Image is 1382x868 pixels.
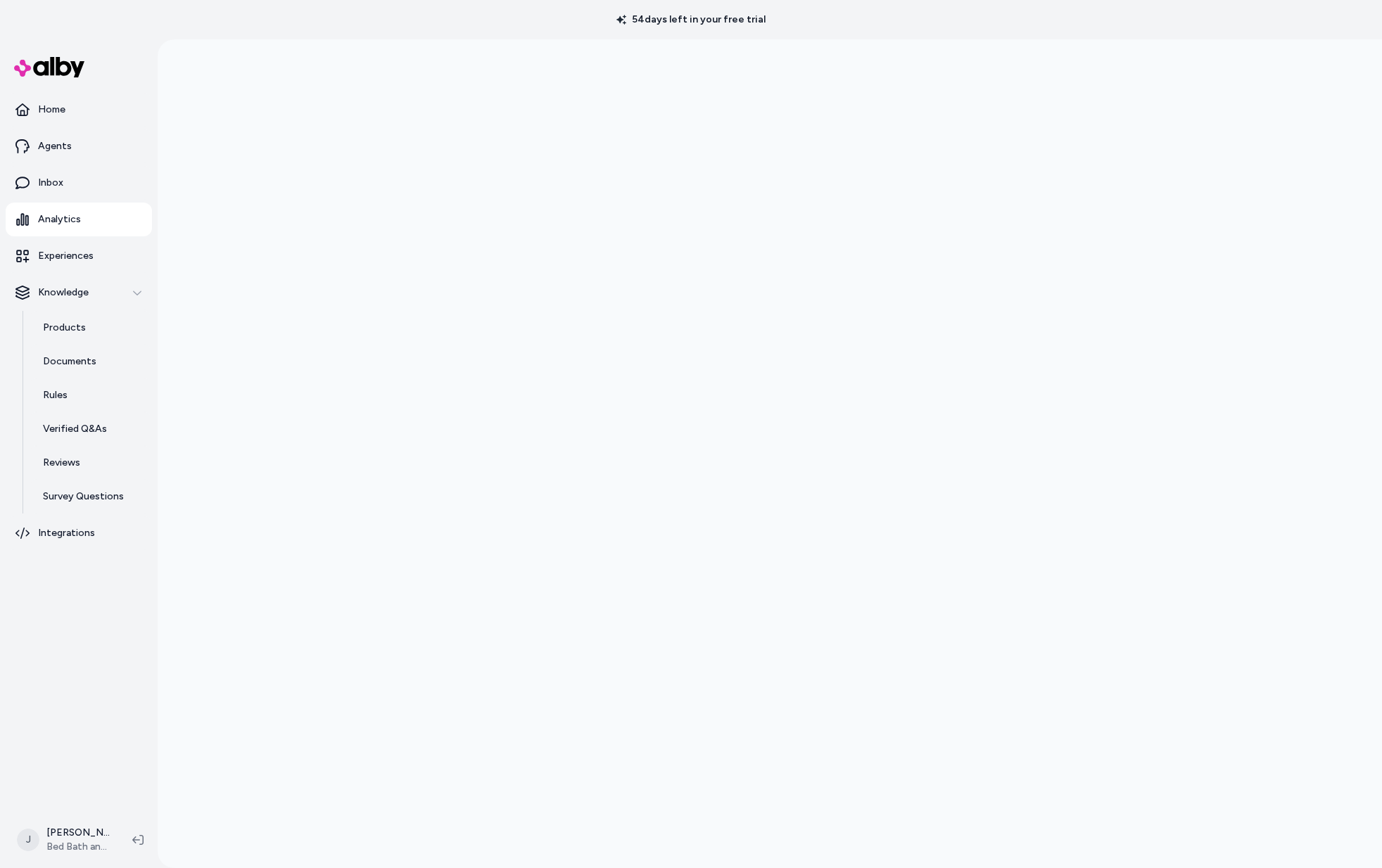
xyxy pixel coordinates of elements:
a: Inbox [6,166,152,200]
a: Integrations [6,516,152,550]
p: Inbox [38,176,63,190]
span: J [17,829,39,851]
a: Reviews [29,446,152,480]
p: Survey Questions [43,490,124,504]
a: Products [29,311,152,345]
p: Integrations [38,526,95,540]
p: Analytics [38,212,81,226]
a: Analytics [6,203,152,236]
a: Verified Q&As [29,412,152,446]
p: Products [43,321,86,335]
p: Agents [38,139,72,153]
p: Reviews [43,456,80,470]
a: Agents [6,129,152,163]
p: Rules [43,388,68,402]
p: [PERSON_NAME] [46,826,110,840]
button: J[PERSON_NAME]Bed Bath and Beyond [8,817,121,862]
p: Documents [43,355,96,369]
a: Rules [29,378,152,412]
a: Survey Questions [29,480,152,513]
a: Documents [29,345,152,378]
img: alby Logo [14,57,84,77]
a: Experiences [6,239,152,273]
a: Home [6,93,152,127]
p: Knowledge [38,286,89,300]
button: Knowledge [6,276,152,309]
p: Experiences [38,249,94,263]
p: Home [38,103,65,117]
p: Verified Q&As [43,422,107,436]
p: 54 days left in your free trial [608,13,774,27]
span: Bed Bath and Beyond [46,840,110,854]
